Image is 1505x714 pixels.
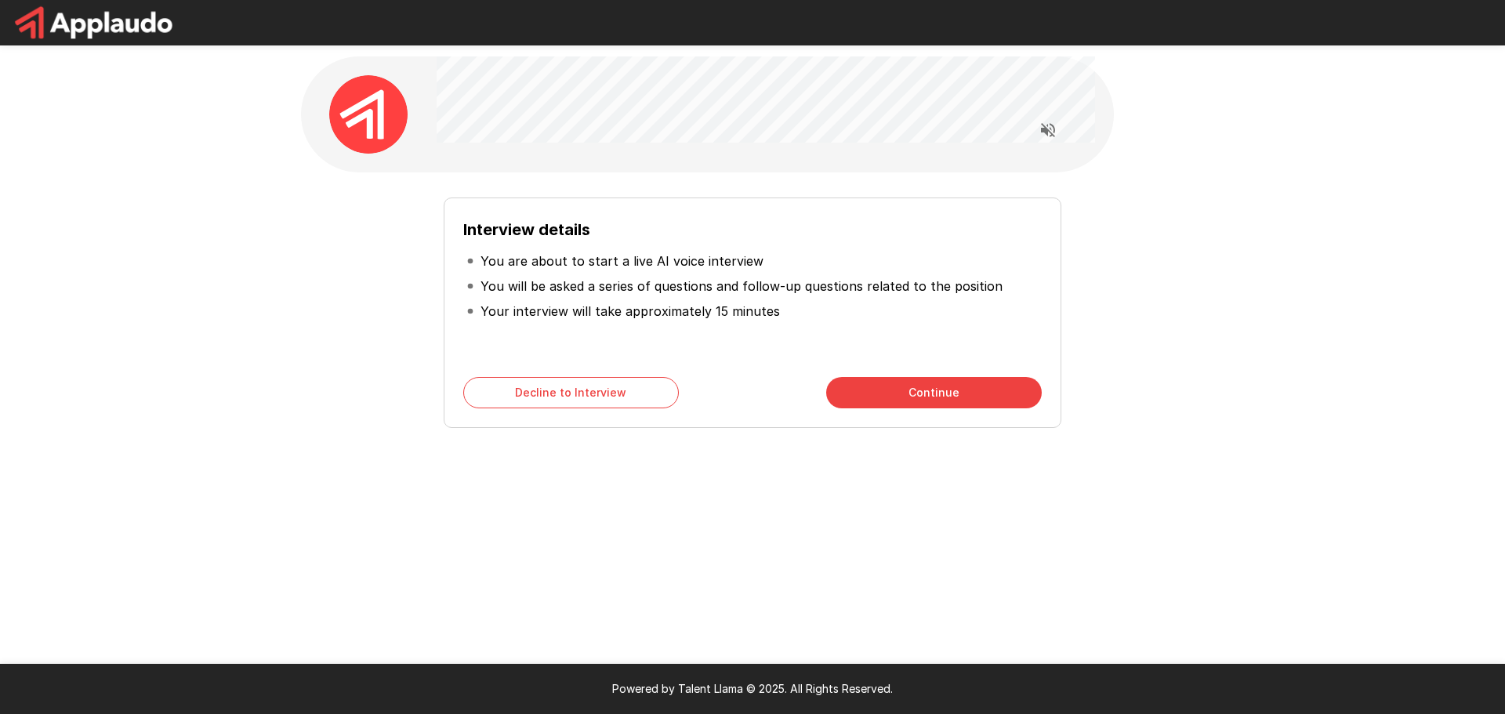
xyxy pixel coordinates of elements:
p: You will be asked a series of questions and follow-up questions related to the position [481,277,1003,295]
p: Your interview will take approximately 15 minutes [481,302,780,321]
img: applaudo_avatar.png [329,75,408,154]
button: Read questions aloud [1032,114,1064,146]
button: Decline to Interview [463,377,679,408]
b: Interview details [463,220,590,239]
p: Powered by Talent Llama © 2025. All Rights Reserved. [19,681,1486,697]
button: Continue [826,377,1042,408]
p: You are about to start a live AI voice interview [481,252,763,270]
